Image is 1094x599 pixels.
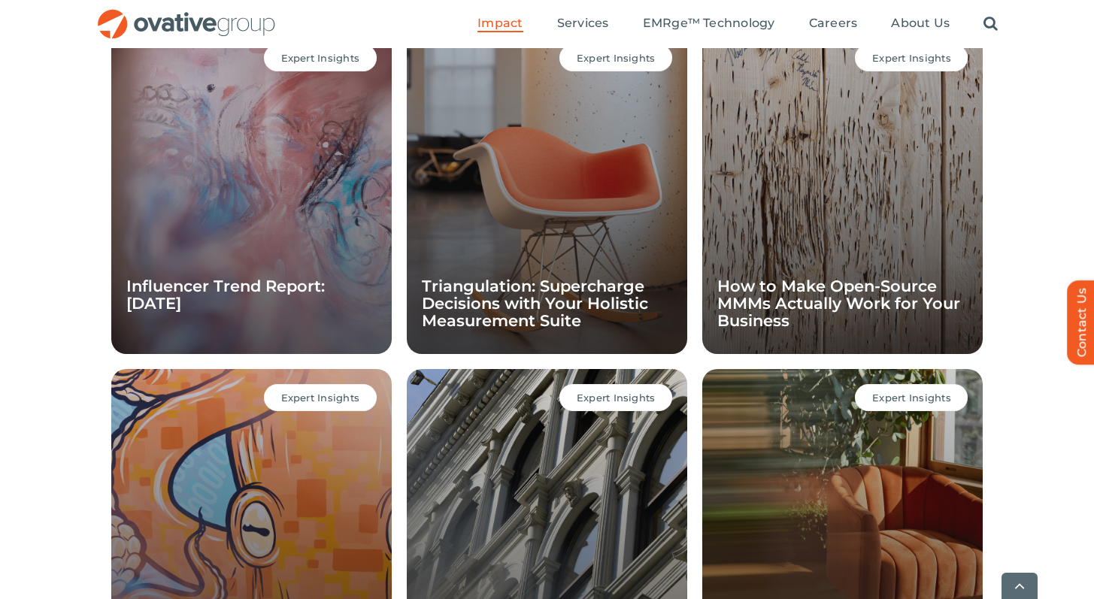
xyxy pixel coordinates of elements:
a: Services [557,16,609,32]
span: Careers [809,16,858,31]
span: EMRge™ Technology [643,16,775,31]
a: Triangulation: Supercharge Decisions with Your Holistic Measurement Suite [422,277,648,330]
a: About Us [891,16,950,32]
span: About Us [891,16,950,31]
a: Careers [809,16,858,32]
span: Services [557,16,609,31]
a: How to Make Open-Source MMMs Actually Work for Your Business [717,277,960,330]
a: Search [983,16,998,32]
a: Influencer Trend Report: [DATE] [126,277,325,313]
a: Impact [477,16,523,32]
a: EMRge™ Technology [643,16,775,32]
span: Impact [477,16,523,31]
a: OG_Full_horizontal_RGB [96,8,277,22]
